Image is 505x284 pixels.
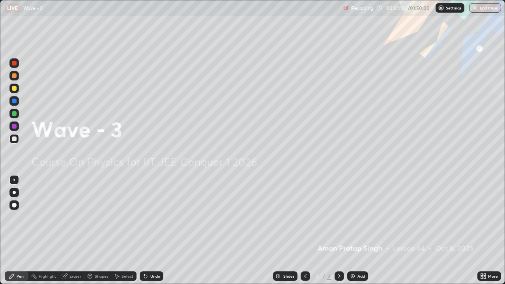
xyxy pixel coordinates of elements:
button: End Class [469,3,501,13]
img: class-settings-icons [438,5,444,11]
div: Slides [283,274,294,278]
div: Shapes [95,274,108,278]
div: 2 [327,273,331,280]
p: Settings [446,6,461,10]
p: LIVE [7,5,18,11]
img: add-slide-button [350,273,356,279]
div: Pen [17,274,24,278]
div: Eraser [69,274,81,278]
div: Highlight [39,274,56,278]
img: end-class-cross [472,5,478,11]
div: More [488,274,498,278]
div: / [323,274,325,278]
div: Select [122,274,133,278]
p: Wave - 3 [23,5,43,11]
div: Undo [150,274,160,278]
img: recording.375f2c34.svg [343,5,350,11]
p: Recording [351,5,373,11]
div: 2 [313,274,321,278]
div: Add [357,274,365,278]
